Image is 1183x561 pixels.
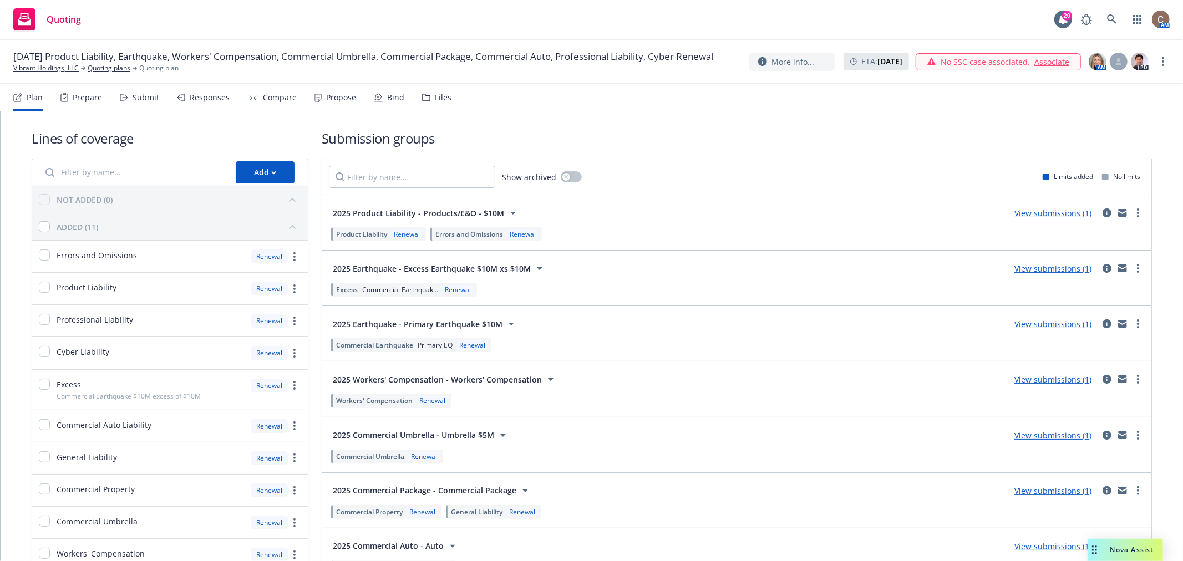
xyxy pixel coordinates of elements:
button: More info... [749,53,835,71]
div: Renewal [409,452,439,461]
h1: Lines of coverage [32,129,308,147]
a: more [1131,429,1145,442]
div: Responses [190,93,230,102]
div: Add [254,162,276,183]
div: Renewal [507,507,537,517]
button: Nova Assist [1088,539,1163,561]
a: mail [1116,206,1129,220]
span: Product Liability [336,229,387,239]
a: View submissions (1) [1014,263,1091,274]
div: Renewal [251,346,288,360]
div: Renewal [407,507,438,517]
span: 2025 Product Liability - Products/E&O - $10M [333,207,504,219]
span: Commercial Property [336,507,403,517]
a: circleInformation [1100,484,1114,497]
span: Show archived [502,171,556,183]
a: Switch app [1126,8,1149,30]
a: circleInformation [1100,206,1114,220]
a: more [288,451,301,465]
div: Submit [133,93,159,102]
div: Files [435,93,451,102]
span: 2025 Earthquake - Primary Earthquake $10M [333,318,502,330]
span: Quoting [47,15,81,24]
a: more [1131,206,1145,220]
div: Plan [27,93,43,102]
div: ADDED (11) [57,221,98,233]
span: 2025 Commercial Auto - Auto [333,540,444,552]
span: ETA : [861,55,902,67]
div: Propose [326,93,356,102]
a: View submissions (1) [1014,319,1091,329]
a: circleInformation [1100,262,1114,275]
button: 2025 Commercial Auto - Auto [329,535,463,557]
div: Renewal [251,282,288,295]
div: Renewal [251,419,288,433]
a: Quoting plans [88,63,130,73]
span: Commercial Earthquake [336,340,413,350]
input: Filter by name... [39,161,229,183]
span: [DATE] Product Liability, Earthquake, Workers' Compensation, Commercial Umbrella, Commercial Pack... [13,50,713,63]
div: Renewal [443,285,473,294]
a: View submissions (1) [1014,486,1091,496]
a: mail [1116,373,1129,386]
a: more [288,282,301,295]
span: 2025 Workers' Compensation - Workers' Compensation [333,374,542,385]
span: Commercial Earthquak... [362,285,438,294]
div: Renewal [251,483,288,497]
a: Vibrant Holdings, LLC [13,63,79,73]
button: ADDED (11) [57,218,301,236]
div: Renewal [251,516,288,529]
span: Workers' Compensation [336,396,413,405]
a: mail [1116,317,1129,330]
span: Nova Assist [1110,545,1154,554]
div: Renewal [251,379,288,392]
img: photo [1152,11,1170,28]
button: Add [236,161,295,183]
a: more [1131,262,1145,275]
a: circleInformation [1100,429,1114,442]
span: Primary EQ [418,340,453,350]
span: 2025 Commercial Package - Commercial Package [333,484,516,496]
button: 2025 Commercial Package - Commercial Package [329,480,536,502]
a: more [1131,373,1145,386]
div: Renewal [417,396,448,405]
button: NOT ADDED (0) [57,191,301,208]
a: circleInformation [1100,317,1114,330]
span: Excess [336,285,358,294]
a: more [288,484,301,497]
a: more [288,314,301,328]
a: View submissions (1) [1014,541,1091,552]
button: 2025 Product Liability - Products/E&O - $10M [329,202,524,224]
div: Bind [387,93,404,102]
div: Renewal [251,249,288,263]
a: more [288,346,301,360]
a: View submissions (1) [1014,374,1091,385]
span: Workers' Compensation [57,548,145,559]
span: Errors and Omissions [57,249,137,261]
span: General Liability [57,451,117,463]
strong: [DATE] [877,56,902,67]
span: Commercial Property [57,483,135,495]
button: 2025 Commercial Umbrella - Umbrella $5M [329,424,514,446]
a: Search [1101,8,1123,30]
a: more [288,516,301,529]
a: more [288,419,301,432]
button: 2025 Earthquake - Excess Earthquake $10M xs $10M [329,257,550,279]
span: Cyber Liability [57,346,109,358]
span: Commercial Umbrella [336,452,404,461]
span: General Liability [451,507,502,517]
a: more [1156,55,1170,68]
a: Report a Bug [1075,8,1098,30]
button: 2025 Earthquake - Primary Earthquake $10M [329,313,522,335]
a: circleInformation [1100,373,1114,386]
span: Product Liability [57,282,116,293]
a: View submissions (1) [1014,208,1091,218]
span: Errors and Omissions [435,229,503,239]
span: Quoting plan [139,63,179,73]
div: Drag to move [1088,539,1101,561]
div: Limits added [1043,172,1093,181]
a: more [1131,484,1145,497]
span: Professional Liability [57,314,133,325]
a: more [288,250,301,263]
span: Commercial Umbrella [57,516,138,527]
